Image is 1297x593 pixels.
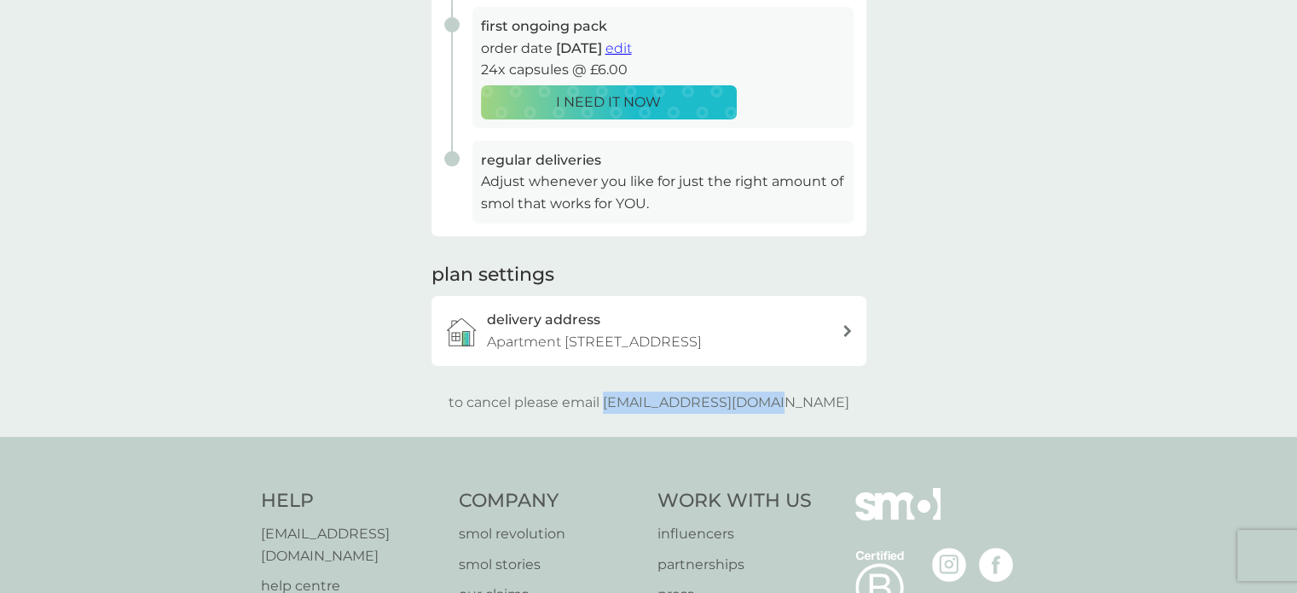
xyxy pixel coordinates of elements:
[605,38,632,60] button: edit
[487,309,600,331] h3: delivery address
[932,548,966,582] img: visit the smol Instagram page
[855,488,941,546] img: smol
[481,15,845,38] h3: first ongoing pack
[481,59,845,81] p: 24x capsules @ £6.00
[261,488,443,515] h4: Help
[261,523,443,567] a: [EMAIL_ADDRESS][DOMAIN_NAME]
[657,554,812,576] a: partnerships
[481,38,845,60] p: order date
[431,296,866,365] a: delivery addressApartment [STREET_ADDRESS]
[979,548,1013,582] img: visit the smol Facebook page
[459,488,640,515] h4: Company
[459,523,640,545] a: smol revolution
[605,40,632,56] span: edit
[481,171,845,214] p: Adjust whenever you like for just the right amount of smol that works for YOU.
[481,85,737,119] button: I NEED IT NOW
[487,331,702,353] p: Apartment [STREET_ADDRESS]
[657,488,812,515] h4: Work With Us
[657,523,812,545] a: influencers
[459,554,640,576] a: smol stories
[556,40,602,56] span: [DATE]
[449,392,849,414] p: to cancel please email [EMAIL_ADDRESS][DOMAIN_NAME]
[556,91,661,113] p: I NEED IT NOW
[481,149,845,172] h3: regular deliveries
[431,262,554,288] h2: plan settings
